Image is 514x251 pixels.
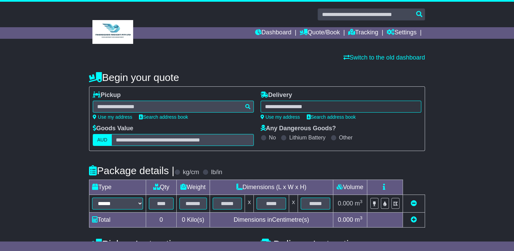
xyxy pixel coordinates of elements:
[182,216,185,223] span: 0
[93,114,132,120] a: Use my address
[261,125,336,132] label: Any Dangerous Goods?
[261,91,292,99] label: Delivery
[307,114,356,120] a: Search address book
[210,213,333,228] td: Dimensions in Centimetre(s)
[289,195,298,213] td: x
[261,114,300,120] a: Use my address
[89,238,253,250] h4: Pickup Instructions
[146,180,177,195] td: Qty
[93,101,253,113] typeahead: Please provide city
[360,199,362,204] sup: 3
[139,114,188,120] a: Search address book
[93,91,121,99] label: Pickup
[210,180,333,195] td: Dimensions (L x W x H)
[348,27,378,39] a: Tracking
[343,54,425,61] a: Switch to the old dashboard
[338,216,353,223] span: 0.000
[93,134,112,146] label: AUD
[269,134,276,141] label: No
[93,125,133,132] label: Goods Value
[289,134,325,141] label: Lithium Battery
[89,165,174,176] h4: Package details |
[339,134,353,141] label: Other
[387,27,416,39] a: Settings
[338,200,353,207] span: 0.000
[255,27,291,39] a: Dashboard
[183,169,199,176] label: kg/cm
[333,180,367,195] td: Volume
[300,27,340,39] a: Quote/Book
[355,200,362,207] span: m
[411,216,417,223] a: Add new item
[355,216,362,223] span: m
[411,200,417,207] a: Remove this item
[89,180,146,195] td: Type
[176,213,210,228] td: Kilo(s)
[245,195,254,213] td: x
[89,72,425,83] h4: Begin your quote
[89,213,146,228] td: Total
[261,238,425,250] h4: Delivery Instructions
[360,215,362,220] sup: 3
[176,180,210,195] td: Weight
[211,169,222,176] label: lb/in
[146,213,177,228] td: 0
